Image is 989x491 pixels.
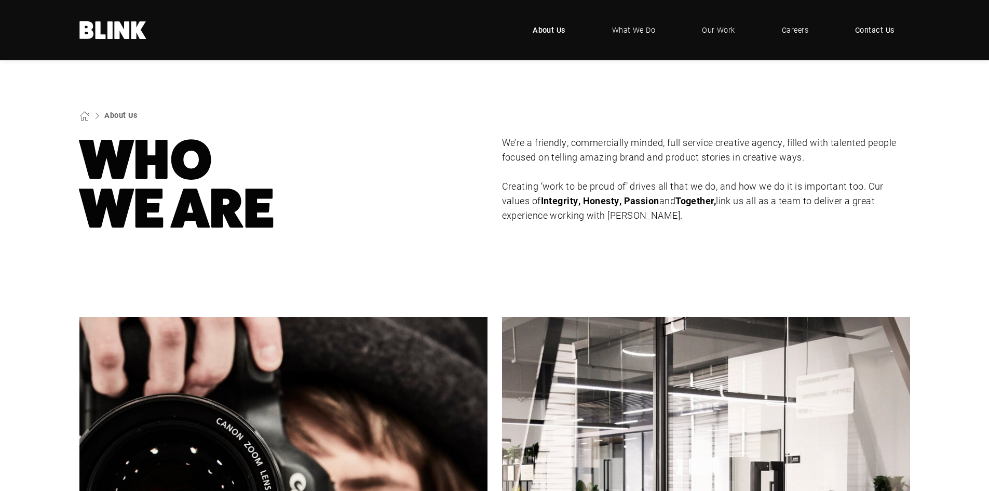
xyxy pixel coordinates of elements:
a: Contact Us [839,15,910,46]
span: Careers [782,24,808,36]
a: Careers [766,15,824,46]
a: Our Work [686,15,751,46]
h1: Who We Are [79,136,487,233]
p: We’re a friendly, commercially minded, full service creative agency, filled with talented people ... [502,136,910,165]
strong: Together, [675,194,716,207]
strong: Integrity, Honesty, Passion [541,194,659,207]
a: What We Do [597,15,671,46]
p: Creating ‘work to be proud of’ drives all that we do, and how we do it is important too. Our valu... [502,179,910,223]
span: What We Do [612,24,656,36]
span: About Us [533,24,565,36]
a: Home [79,21,147,39]
span: Our Work [702,24,735,36]
a: About Us [517,15,581,46]
span: Contact Us [855,24,895,36]
a: About Us [104,110,137,120]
